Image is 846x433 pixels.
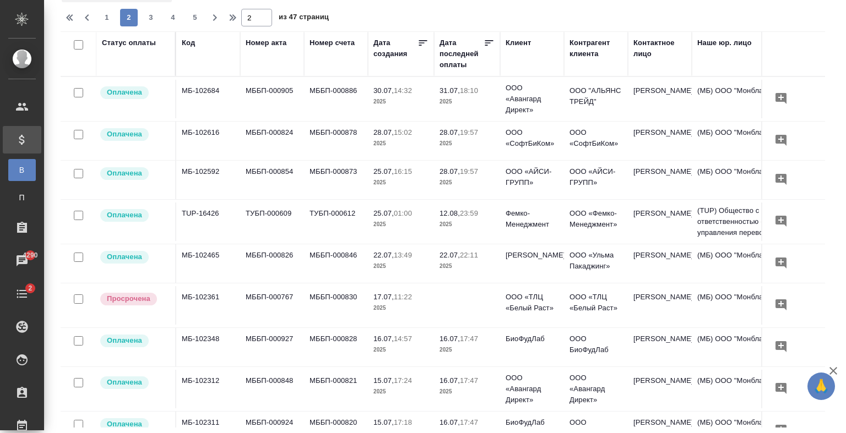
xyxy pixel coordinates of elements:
p: 2025 [440,177,495,188]
td: МБ-102684 [176,80,240,118]
td: [PERSON_NAME] [628,370,692,408]
td: [PERSON_NAME] [628,286,692,325]
p: ООО «АЙСИ-ГРУПП» [506,166,558,188]
p: 2025 [373,177,429,188]
p: 17:47 [460,376,478,385]
div: Статус оплаты [102,37,156,48]
span: 5 [186,12,204,23]
div: Клиент [506,37,531,48]
p: ООО БиоФудЛаб [570,333,622,355]
button: 5 [186,9,204,26]
p: 19:57 [460,167,478,176]
p: 16.07, [440,376,460,385]
p: 17:47 [460,335,478,343]
p: Оплачена [107,210,142,221]
div: Наше юр. лицо [697,37,752,48]
td: [PERSON_NAME] [628,161,692,199]
td: [PERSON_NAME] [628,244,692,283]
button: 🙏 [807,372,835,400]
p: 17:24 [394,376,412,385]
p: Оплачена [107,87,142,98]
p: Оплачена [107,419,142,430]
p: Оплачена [107,168,142,179]
div: Дата последней оплаты [440,37,484,70]
div: Номер акта [246,37,286,48]
p: 22.07, [440,251,460,259]
span: 4 [164,12,182,23]
div: Контрагент клиента [570,37,622,59]
p: Оплачена [107,335,142,346]
span: 1 [98,12,116,23]
td: (МБ) ООО "Монблан" [692,161,824,199]
p: 2025 [373,219,429,230]
td: МББП-000830 [304,286,368,325]
p: ООО "АЛЬЯНС ТРЕЙД" [570,85,622,107]
td: МББП-000848 [240,370,304,408]
p: 14:57 [394,335,412,343]
button: 4 [164,9,182,26]
p: БиоФудЛаб [506,417,558,428]
td: (МБ) ООО "Монблан" [692,328,824,366]
p: 2025 [440,219,495,230]
p: 2025 [440,96,495,107]
p: ООО «Авангард Директ» [506,83,558,116]
p: 2025 [373,96,429,107]
td: (TUP) Общество с ограниченной ответственностью «Технологии управления переводом» [692,200,824,244]
td: МББП-000854 [240,161,304,199]
td: МББП-000927 [240,328,304,366]
p: 2025 [373,344,429,355]
p: ООО «ТЛЦ «Белый Раст» [506,292,558,314]
td: ТУБП-000609 [240,202,304,241]
p: ООО «ТЛЦ «Белый Раст» [570,292,622,314]
span: 3 [142,12,160,23]
div: Номер счета [310,37,355,48]
p: 25.07, [373,167,394,176]
p: 13:49 [394,251,412,259]
p: ООО «Авангард Директ» [570,372,622,405]
td: МББП-000826 [240,244,304,283]
p: 2025 [440,386,495,397]
button: 3 [142,9,160,26]
td: (МБ) ООО "Монблан" [692,370,824,408]
p: 30.07, [373,86,394,95]
p: ООО «Ульма Пакаджинг» [570,250,622,272]
td: МББП-000846 [304,244,368,283]
a: В [8,159,36,181]
td: МББП-000767 [240,286,304,325]
p: 17:18 [394,418,412,426]
span: 🙏 [812,375,831,398]
div: Дата создания [373,37,417,59]
div: Код [182,37,195,48]
button: 1 [98,9,116,26]
p: 16.07, [373,335,394,343]
p: 2025 [440,138,495,149]
p: Оплачена [107,251,142,262]
td: (МБ) ООО "Монблан" [692,286,824,325]
p: [PERSON_NAME] [506,250,558,261]
p: ООО «СофтБиКом» [506,127,558,149]
td: [PERSON_NAME] [628,80,692,118]
a: 4290 [3,247,41,275]
p: ООО «СофтБиКом» [570,127,622,149]
a: 2 [3,280,41,308]
p: 2025 [440,344,495,355]
td: [PERSON_NAME] [628,328,692,366]
span: 4290 [16,250,44,261]
p: Фемко-Менеджмент [506,208,558,230]
p: 15:02 [394,128,412,136]
p: 17:47 [460,418,478,426]
td: TUP-16426 [176,202,240,241]
span: В [14,165,30,176]
p: Просрочена [107,293,150,304]
p: 2025 [373,303,429,314]
p: 28.07, [440,167,460,176]
span: из 47 страниц [279,10,329,26]
td: МБ-102312 [176,370,240,408]
p: 17.07, [373,293,394,301]
td: ТУБП-000612 [304,202,368,241]
td: МББП-000878 [304,122,368,160]
td: МБ-102348 [176,328,240,366]
p: 28.07, [373,128,394,136]
p: 2025 [373,261,429,272]
p: 18:10 [460,86,478,95]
